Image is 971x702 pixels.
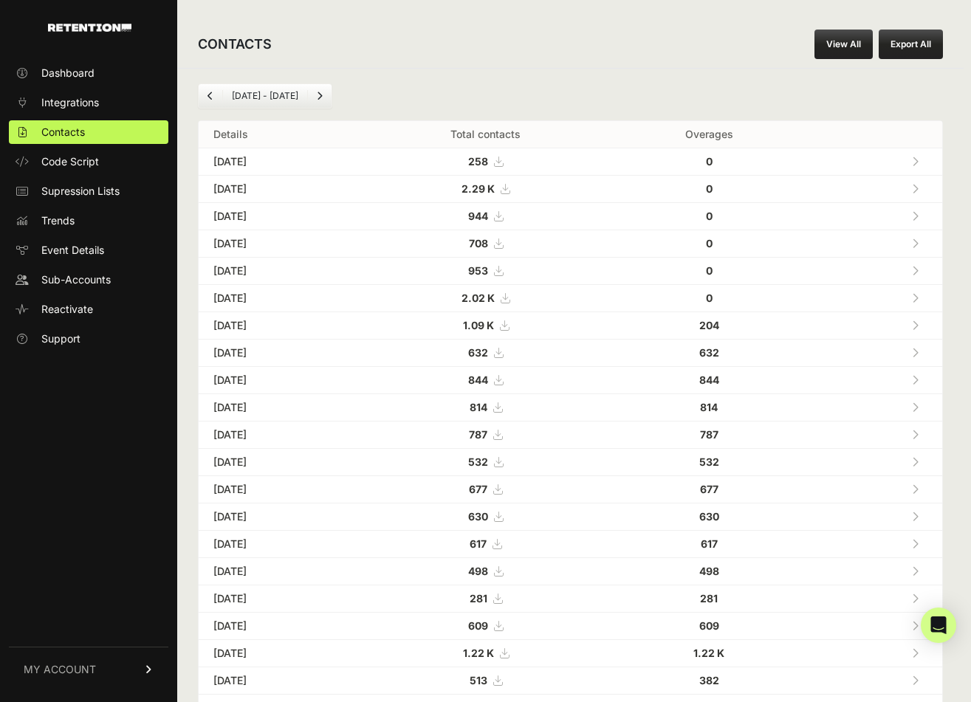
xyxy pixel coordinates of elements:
[9,209,168,233] a: Trends
[468,565,488,577] strong: 498
[199,421,360,449] td: [DATE]
[199,667,360,695] td: [DATE]
[470,401,487,413] strong: 814
[700,483,718,495] strong: 677
[469,237,503,250] a: 708
[470,674,502,686] a: 513
[468,374,503,386] a: 844
[41,184,120,199] span: Supression Lists
[199,258,360,285] td: [DATE]
[468,210,488,222] strong: 944
[468,155,488,168] strong: 258
[468,510,503,523] a: 630
[463,319,509,331] a: 1.09 K
[814,30,873,59] a: View All
[463,319,494,331] strong: 1.09 K
[9,61,168,85] a: Dashboard
[699,319,719,331] strong: 204
[9,268,168,292] a: Sub-Accounts
[468,264,503,277] a: 953
[199,84,222,108] a: Previous
[706,182,713,195] strong: 0
[468,455,488,468] strong: 532
[693,647,724,659] strong: 1.22 K
[706,155,713,168] strong: 0
[469,483,487,495] strong: 677
[701,537,718,550] strong: 617
[199,613,360,640] td: [DATE]
[41,272,111,287] span: Sub-Accounts
[706,210,713,222] strong: 0
[41,243,104,258] span: Event Details
[199,203,360,230] td: [DATE]
[470,592,502,605] a: 281
[199,121,360,148] th: Details
[470,537,487,550] strong: 617
[700,401,718,413] strong: 814
[469,483,502,495] a: 677
[9,238,168,262] a: Event Details
[470,674,487,686] strong: 513
[469,428,487,441] strong: 787
[699,455,719,468] strong: 532
[199,230,360,258] td: [DATE]
[199,176,360,203] td: [DATE]
[469,428,502,441] a: 787
[9,120,168,144] a: Contacts
[199,558,360,585] td: [DATE]
[699,619,719,632] strong: 609
[24,662,96,677] span: MY ACCOUNT
[468,210,503,222] a: 944
[41,95,99,110] span: Integrations
[9,647,168,692] a: MY ACCOUNT
[468,455,503,468] a: 532
[463,647,494,659] strong: 1.22 K
[199,503,360,531] td: [DATE]
[199,476,360,503] td: [DATE]
[468,565,503,577] a: 498
[706,292,713,304] strong: 0
[611,121,806,148] th: Overages
[199,148,360,176] td: [DATE]
[700,592,718,605] strong: 281
[48,24,131,32] img: Retention.com
[468,619,488,632] strong: 609
[468,619,503,632] a: 609
[9,297,168,321] a: Reactivate
[199,640,360,667] td: [DATE]
[706,237,713,250] strong: 0
[9,179,168,203] a: Supression Lists
[199,340,360,367] td: [DATE]
[699,346,719,359] strong: 632
[360,121,611,148] th: Total contacts
[462,292,495,304] strong: 2.02 K
[921,608,956,643] div: Open Intercom Messenger
[199,394,360,421] td: [DATE]
[9,327,168,351] a: Support
[41,154,99,169] span: Code Script
[468,374,488,386] strong: 844
[699,565,719,577] strong: 498
[462,182,495,195] strong: 2.29 K
[9,91,168,114] a: Integrations
[462,292,509,304] a: 2.02 K
[41,331,80,346] span: Support
[879,30,943,59] button: Export All
[470,537,501,550] a: 617
[470,401,502,413] a: 814
[199,367,360,394] td: [DATE]
[199,312,360,340] td: [DATE]
[222,90,307,102] li: [DATE] - [DATE]
[699,674,719,686] strong: 382
[9,150,168,173] a: Code Script
[462,182,509,195] a: 2.29 K
[41,213,75,228] span: Trends
[41,66,95,80] span: Dashboard
[470,592,487,605] strong: 281
[469,237,488,250] strong: 708
[468,346,488,359] strong: 632
[199,585,360,613] td: [DATE]
[468,510,488,523] strong: 630
[199,285,360,312] td: [DATE]
[198,34,272,55] h2: CONTACTS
